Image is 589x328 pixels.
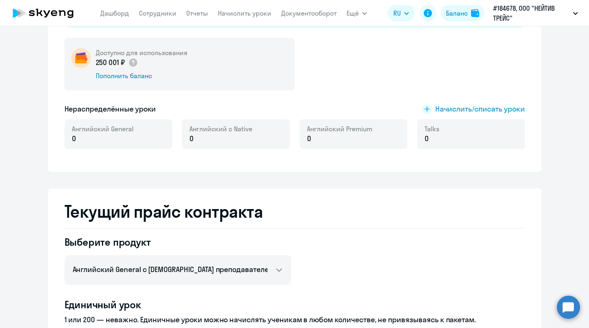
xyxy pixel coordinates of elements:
div: Пополнить баланс [96,71,187,80]
span: Начислить/списать уроки [435,104,525,114]
p: 1 или 200 — неважно. Единичные уроки можно начислять ученикам в любом количестве, не привязываясь... [65,314,525,325]
span: Ещё [346,8,359,18]
span: 0 [189,133,194,144]
img: balance [471,9,479,17]
span: RU [393,8,401,18]
span: Английский Premium [307,124,372,133]
button: RU [388,5,415,21]
h5: Доступно для использования [96,48,187,57]
span: 0 [307,133,311,144]
span: Английский с Native [189,124,252,133]
div: Баланс [446,8,468,18]
h5: Нераспределённые уроки [65,104,156,114]
p: 250 001 ₽ [96,57,139,68]
p: #184678, ООО "НЕЙТИВ ТРЕЙС" [493,3,570,23]
button: #184678, ООО "НЕЙТИВ ТРЕЙС" [489,3,582,23]
span: 0 [72,133,76,144]
h4: Выберите продукт [65,235,291,249]
h4: Единичный урок [65,298,525,311]
button: Балансbalance [441,5,484,21]
span: Английский General [72,124,134,133]
a: Дашборд [100,9,129,17]
a: Отчеты [186,9,208,17]
a: Документооборот [281,9,337,17]
a: Начислить уроки [218,9,271,17]
button: Ещё [346,5,367,21]
span: Talks [425,124,439,133]
img: wallet-circle.png [71,48,91,68]
span: 0 [425,133,429,144]
a: Сотрудники [139,9,176,17]
h2: Текущий прайс контракта [65,202,525,221]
